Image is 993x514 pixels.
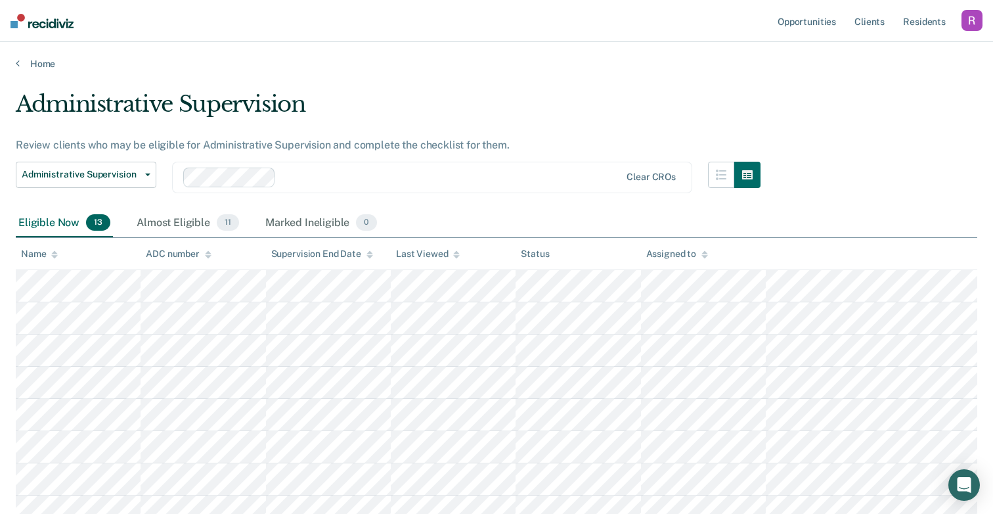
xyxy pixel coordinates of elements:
[16,58,977,70] a: Home
[11,14,74,28] img: Recidiviz
[16,139,761,151] div: Review clients who may be eligible for Administrative Supervision and complete the checklist for ...
[86,214,110,231] span: 13
[146,248,211,260] div: ADC number
[16,209,113,238] div: Eligible Now13
[22,169,140,180] span: Administrative Supervision
[948,469,980,501] div: Open Intercom Messenger
[16,162,156,188] button: Administrative Supervision
[16,91,761,128] div: Administrative Supervision
[521,248,549,260] div: Status
[217,214,239,231] span: 11
[134,209,242,238] div: Almost Eligible11
[21,248,58,260] div: Name
[646,248,708,260] div: Assigned to
[627,172,676,183] div: Clear CROs
[263,209,380,238] div: Marked Ineligible0
[356,214,376,231] span: 0
[271,248,373,260] div: Supervision End Date
[396,248,460,260] div: Last Viewed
